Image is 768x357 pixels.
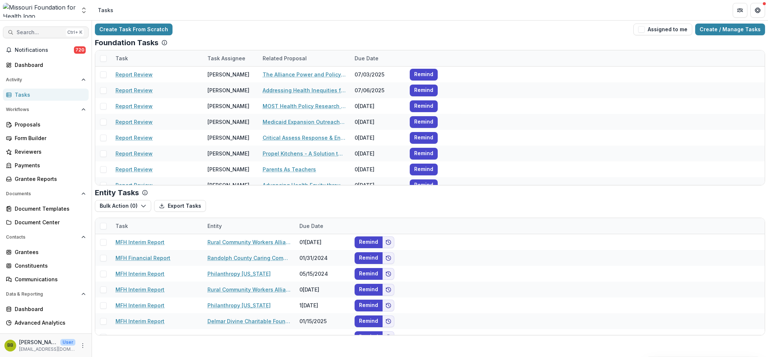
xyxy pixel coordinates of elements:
[350,146,405,161] div: 0[DATE]
[207,165,249,173] div: [PERSON_NAME]
[263,86,346,94] a: Addressing Health Inequities for Patients with [MEDICAL_DATA] by Providing Comprehensive Services
[750,3,765,18] button: Get Help
[15,275,83,283] div: Communications
[3,146,89,158] a: Reviewers
[207,333,291,341] a: Rural Community Workers Alliance
[95,188,139,197] p: Entity Tasks
[3,216,89,228] a: Document Center
[207,270,271,278] a: Philanthropy [US_STATE]
[383,284,394,296] button: Add to friends
[15,47,74,53] span: Notifications
[115,301,164,309] a: MFH Interim Report
[60,339,75,346] p: User
[115,118,153,126] a: Report Review
[263,118,346,126] a: Medicaid Expansion Outreach, Enrollment and Renewal
[98,6,113,14] div: Tasks
[7,343,13,348] div: Brandy Boyer
[350,98,405,114] div: 0[DATE]
[115,134,153,142] a: Report Review
[95,5,116,15] nav: breadcrumb
[295,234,350,250] div: 01[DATE]
[295,329,350,345] div: 01/15/2025
[115,71,153,78] a: Report Review
[3,288,89,300] button: Open Data & Reporting
[3,260,89,272] a: Constituents
[350,54,383,62] div: Due Date
[263,71,346,78] a: The Alliance Power and Policy Action (PPAG)
[66,28,84,36] div: Ctrl + K
[410,116,438,128] button: Remind
[350,161,405,177] div: 0[DATE]
[115,102,153,110] a: Report Review
[258,50,350,66] div: Related Proposal
[633,24,692,35] button: Assigned to me
[6,77,78,82] span: Activity
[263,181,346,189] a: Advancing Health Equity through Government Systems Change
[383,252,394,264] button: Add to friends
[3,104,89,115] button: Open Workflows
[295,282,350,297] div: 0[DATE]
[295,250,350,266] div: 01/31/2024
[350,114,405,130] div: 0[DATE]
[6,191,78,196] span: Documents
[111,218,203,234] div: Task
[355,315,383,327] button: Remind
[295,266,350,282] div: 05/15/2024
[19,338,57,346] p: [PERSON_NAME]
[79,3,89,18] button: Open entity switcher
[207,150,249,157] div: [PERSON_NAME]
[383,331,394,343] button: Add to friends
[115,181,153,189] a: Report Review
[350,50,405,66] div: Due Date
[258,54,311,62] div: Related Proposal
[295,313,350,329] div: 01/15/2025
[203,54,250,62] div: Task Assignee
[15,175,83,183] div: Grantee Reports
[3,26,89,38] button: Search...
[207,317,291,325] a: Delmar Divine Charitable Foundation
[203,222,226,230] div: Entity
[115,150,153,157] a: Report Review
[207,86,249,94] div: [PERSON_NAME]
[3,273,89,285] a: Communications
[15,218,83,226] div: Document Center
[207,301,271,309] a: Philanthropy [US_STATE]
[15,148,83,156] div: Reviewers
[203,50,258,66] div: Task Assignee
[3,246,89,258] a: Grantees
[15,262,83,269] div: Constituents
[15,305,83,313] div: Dashboard
[15,61,83,69] div: Dashboard
[3,44,89,56] button: Notifications720
[15,161,83,169] div: Payments
[207,118,249,126] div: [PERSON_NAME]
[207,134,249,142] div: [PERSON_NAME]
[115,238,164,246] a: MFH Interim Report
[6,235,78,240] span: Contacts
[3,132,89,144] a: Form Builder
[95,24,173,35] a: Create Task From Scratch
[733,3,747,18] button: Partners
[383,315,394,327] button: Add to friends
[3,317,89,329] a: Advanced Analytics
[207,181,249,189] div: [PERSON_NAME]
[263,102,346,110] a: MOST Health Policy Research Initiative
[3,188,89,200] button: Open Documents
[115,333,164,341] a: MFH Interim Report
[3,89,89,101] a: Tasks
[154,200,206,212] button: Export Tasks
[355,268,383,280] button: Remind
[3,3,76,18] img: Missouri Foundation for Health logo
[115,86,153,94] a: Report Review
[15,121,83,128] div: Proposals
[19,346,75,353] p: [EMAIL_ADDRESS][DOMAIN_NAME]
[207,71,249,78] div: [PERSON_NAME]
[295,218,350,234] div: Due Date
[410,69,438,81] button: Remind
[95,200,151,212] button: Bulk Action (0)
[410,179,438,191] button: Remind
[355,236,383,248] button: Remind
